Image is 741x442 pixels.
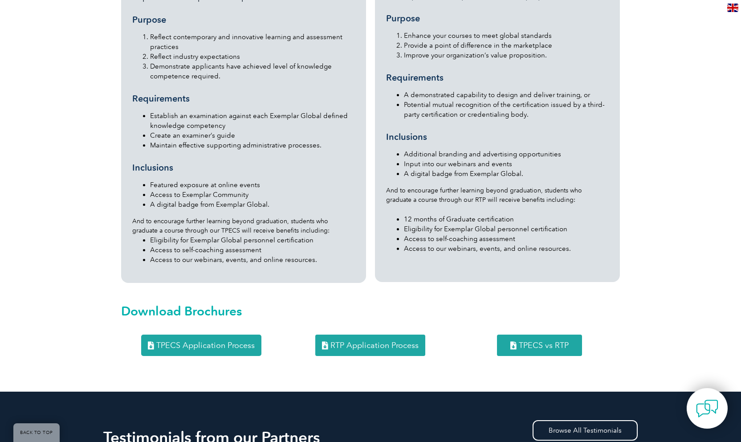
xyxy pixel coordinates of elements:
[386,72,609,83] h3: Requirements
[13,423,60,442] a: BACK TO TOP
[150,180,355,190] li: Featured exposure at online events
[404,244,609,254] li: Access to our webinars, events, and online resources.
[150,200,355,209] li: A digital badge from Exemplar Global.
[404,90,609,100] li: A demonstrated capability to design and deliver training, or
[404,234,609,244] li: Access to self-coaching assessment
[519,341,569,349] span: TPECS vs RTP
[150,131,355,140] li: Create an examiner’s guide
[386,13,609,24] h3: Purpose
[404,50,609,60] li: Improve your organization’s value proposition.
[150,140,355,150] li: Maintain effective supporting administrative processes.
[132,93,355,104] h3: Requirements
[696,397,718,420] img: contact-chat.png
[727,4,738,12] img: en
[404,41,609,50] li: Provide a point of difference in the marketplace
[150,111,355,131] li: Establish an examination against each Exemplar Global defined knowledge competency
[497,335,582,356] a: TPECS vs RTP
[132,14,355,25] h3: Purpose
[404,214,609,224] li: 12 months of Graduate certification
[386,131,609,143] h3: Inclusions
[132,162,355,173] h3: Inclusions
[533,420,638,441] a: Browse All Testimonials
[150,255,355,265] li: Access to our webinars, events, and online resources.
[404,159,609,169] li: Input into our webinars and events
[150,245,355,255] li: Access to self-coaching assessment
[404,149,609,159] li: Additional branding and advertising opportunities
[121,304,620,318] h2: Download Brochures
[141,335,261,356] a: TPECS Application Process
[150,61,355,81] li: Demonstrate applicants have achieved level of knowledge competence required.
[150,32,355,52] li: Reflect contemporary and innovative learning and assessment practices
[330,341,419,349] span: RTP Application Process
[150,52,355,61] li: Reflect industry expectations
[315,335,425,356] a: RTP Application Process
[404,31,609,41] li: Enhance your courses to meet global standards
[150,235,355,245] li: Eligibility for Exemplar Global personnel certification
[404,100,609,119] li: Potential mutual recognition of the certification issued by a third-party certification or creden...
[404,169,609,179] li: A digital badge from Exemplar Global.
[404,224,609,234] li: Eligibility for Exemplar Global personnel certification
[150,190,355,200] li: Access to Exemplar Community
[156,341,255,349] span: TPECS Application Process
